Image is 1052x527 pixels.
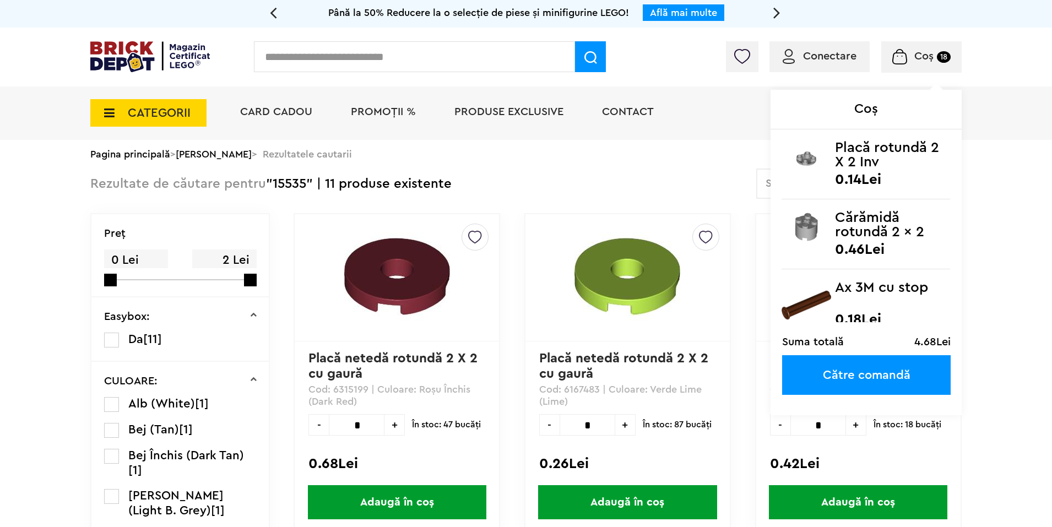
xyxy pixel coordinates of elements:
[295,485,499,519] a: Adaugă în coș
[104,376,158,387] p: CULOARE:
[344,224,450,329] img: Placă netedă rotundă 2 X 2 cu gaură
[308,352,481,381] a: Placă netedă rotundă 2 X 2 cu gaură
[104,249,168,271] span: 0 Lei
[384,414,405,436] span: +
[308,414,329,436] span: -
[104,228,126,239] p: Preţ
[192,249,256,271] span: 2 Lei
[914,51,934,62] span: Coș
[195,398,209,410] span: [1]
[539,414,560,436] span: -
[539,352,712,381] a: Placă netedă rotundă 2 X 2 cu gaură
[240,106,312,117] a: Card Cadou
[602,106,654,117] a: Contact
[770,352,943,381] a: Placă netedă rotundă 2 X 2 cu gaură
[143,333,162,345] span: [11]
[615,414,636,436] span: +
[412,414,481,436] span: În stoc: 47 bucăţi
[525,485,730,519] a: Adaugă în coș
[308,485,486,519] span: Adaugă în coș
[769,485,947,519] span: Adaugă în coș
[766,178,843,189] span: Sortează după:
[90,149,170,159] a: Pagina principală
[650,8,717,18] a: Află mai multe
[128,490,224,517] span: [PERSON_NAME] (Light B. Grey)
[756,485,961,519] a: Adaugă în coș
[90,169,452,200] div: "15535" | 11 produse existente
[211,504,225,517] span: [1]
[937,51,951,63] small: 18
[308,457,485,471] div: 0.68Lei
[574,224,680,329] img: Placă netedă rotundă 2 X 2 cu gaură
[128,398,195,410] span: Alb (White)
[328,8,629,18] span: Până la 50% Reducere la o selecție de piese și minifigurine LEGO!
[770,414,790,436] span: -
[128,423,179,436] span: Bej (Tan)
[176,149,252,159] a: [PERSON_NAME]
[179,423,193,436] span: [1]
[643,414,712,436] span: În stoc: 87 bucăţi
[538,485,717,519] span: Adaugă în coș
[783,51,856,62] a: Conectare
[454,106,563,117] a: Produse exclusive
[770,457,947,471] div: 0.42Lei
[874,414,941,436] span: În stoc: 18 bucăţi
[539,383,716,408] p: Cod: 6167483 | Culoare: Verde Lime (Lime)
[128,464,142,476] span: [1]
[539,457,716,471] div: 0.26Lei
[351,106,416,117] a: PROMOȚII %
[104,311,150,322] p: Easybox:
[846,414,866,436] span: +
[803,51,856,62] span: Conectare
[128,449,244,461] span: Bej Închis (Dark Tan)
[128,107,191,119] span: CATEGORII
[308,383,485,408] p: Cod: 6315199 | Culoare: Roşu Închis (Dark Red)
[90,177,266,191] span: Rezultate de căutare pentru
[128,333,143,345] span: Da
[770,383,947,408] p: Cod: 6092568 | Culoare: Maro (Reddish Brown)
[90,140,962,169] div: > > Rezultatele cautarii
